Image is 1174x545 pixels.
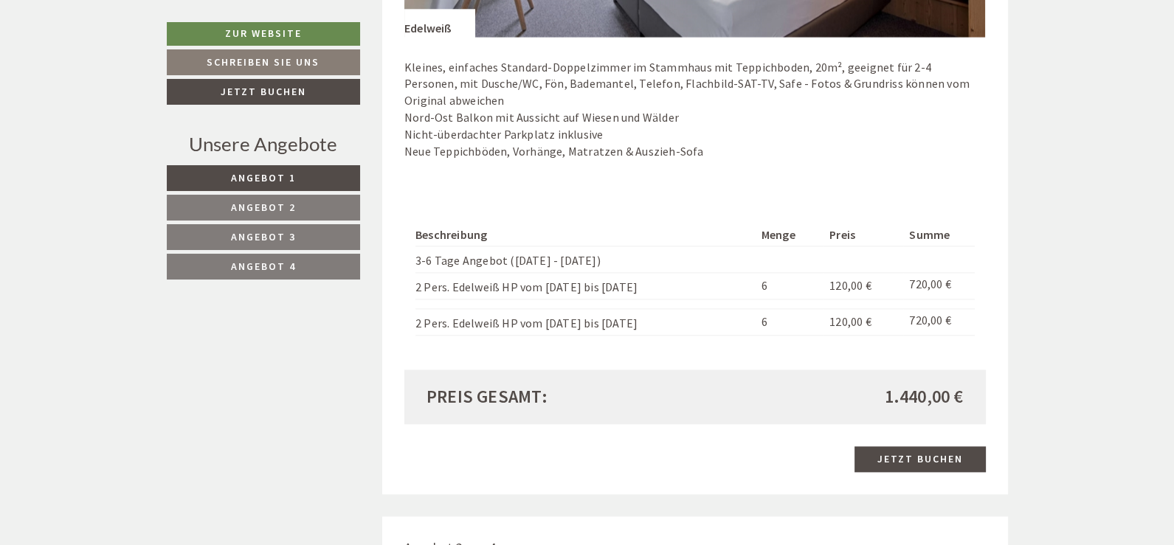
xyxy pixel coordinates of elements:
[404,9,474,37] div: Edelweiß
[415,223,756,246] th: Beschreibung
[258,12,324,37] div: Samstag
[404,59,986,160] p: Kleines, einfaches Standard-Doppelzimmer im Stammhaus mit Teppichboden, 20m², geeignet für 2-4 Pe...
[231,230,296,243] span: Angebot 3
[167,22,360,46] a: Zur Website
[415,273,756,299] td: 2 Pers. Edelweiß HP vom [DATE] bis [DATE]
[415,246,756,273] td: 3-6 Tage Angebot ([DATE] - [DATE])
[23,44,234,55] div: [GEOGRAPHIC_DATA]
[415,309,756,336] td: 2 Pers. Edelweiß HP vom [DATE] bis [DATE]
[823,223,903,246] th: Preis
[231,201,296,214] span: Angebot 2
[756,309,823,336] td: 6
[829,314,871,329] span: 120,00 €
[829,278,871,293] span: 120,00 €
[231,171,296,184] span: Angebot 1
[903,223,974,246] th: Summe
[167,79,360,105] a: Jetzt buchen
[231,260,296,273] span: Angebot 4
[756,273,823,299] td: 6
[167,131,360,158] div: Unsere Angebote
[493,389,581,414] button: Senden
[415,384,695,409] div: Preis gesamt:
[756,223,823,246] th: Menge
[854,446,986,472] a: Jetzt buchen
[903,309,974,336] td: 720,00 €
[167,49,360,75] a: Schreiben Sie uns
[23,72,234,83] small: 20:33
[12,41,241,86] div: Guten Tag, wie können wir Ihnen helfen?
[885,384,964,409] span: 1.440,00 €
[903,273,974,299] td: 720,00 €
